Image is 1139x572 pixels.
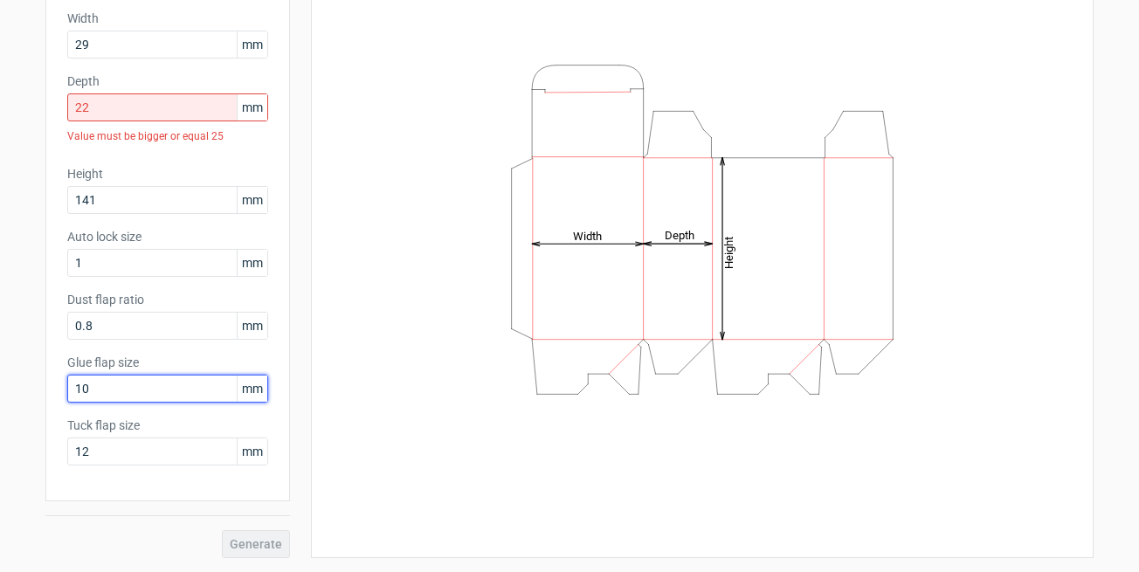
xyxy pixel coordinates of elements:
[67,228,268,245] label: Auto lock size
[573,229,602,242] tspan: Width
[237,31,267,58] span: mm
[665,229,694,242] tspan: Depth
[67,72,268,90] label: Depth
[722,236,735,268] tspan: Height
[237,94,267,121] span: mm
[237,376,267,402] span: mm
[67,291,268,308] label: Dust flap ratio
[67,354,268,371] label: Glue flap size
[67,165,268,183] label: Height
[237,187,267,213] span: mm
[237,313,267,339] span: mm
[237,438,267,465] span: mm
[237,250,267,276] span: mm
[67,417,268,434] label: Tuck flap size
[67,10,268,27] label: Width
[67,121,268,151] div: Value must be bigger or equal 25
